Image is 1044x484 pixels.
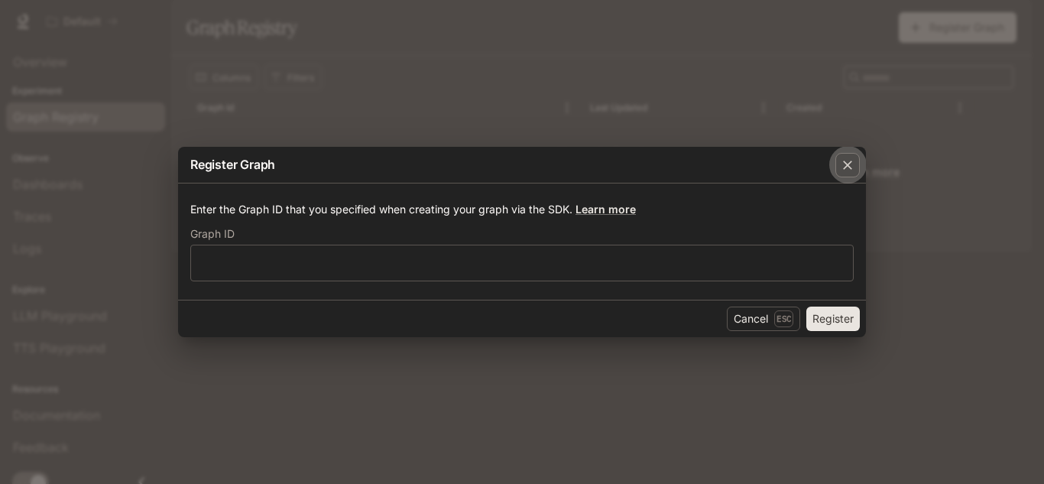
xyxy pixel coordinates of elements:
[575,203,636,216] a: Learn more
[190,155,275,174] p: Register Graph
[774,310,793,327] p: Esc
[190,202,854,217] p: Enter the Graph ID that you specified when creating your graph via the SDK.
[190,229,235,239] p: Graph ID
[806,307,860,331] button: Register
[727,307,800,331] button: CancelEsc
